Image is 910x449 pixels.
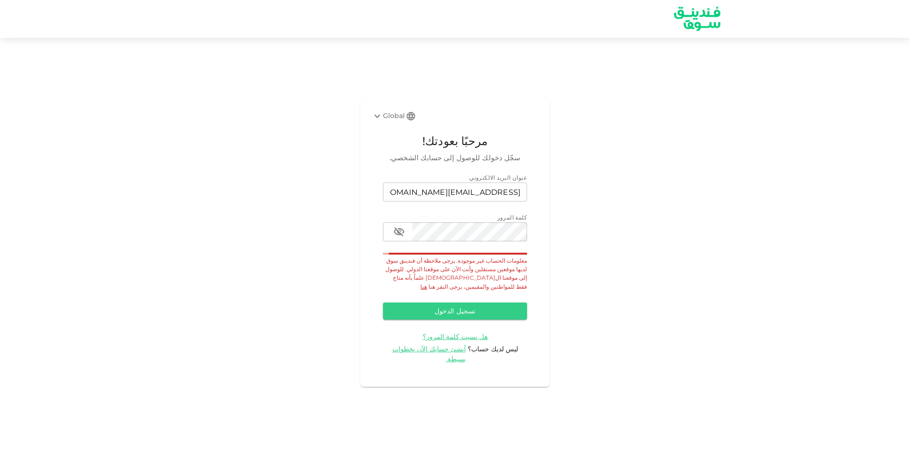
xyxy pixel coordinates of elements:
[423,332,488,341] a: هل نسيت كلمة المرور؟
[497,214,527,221] span: كلمة المرور
[383,132,527,150] span: مرحبًا بعودتك!
[469,174,527,181] span: عنوان البريد الالكتروني
[383,152,527,164] span: سجّل دخولك للوصول إلى حسابك الشخصي.
[385,257,527,290] span: معلومات الحساب غير موجودة. يرجى ملاحظة أن فندينق سوق لديها موقعين مستقلين وأنت الآن على موقعنا ال...
[662,0,733,37] img: logo
[392,345,466,363] span: أنشئ حسابك الآن بخطوات بسيطة.
[669,0,725,37] a: logo
[420,283,427,290] a: هنا
[372,110,405,122] div: Global
[383,302,527,320] button: تسجيل الدخول
[412,222,527,241] input: password
[383,183,527,202] input: email
[468,345,518,353] span: ليس لديك حساب؟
